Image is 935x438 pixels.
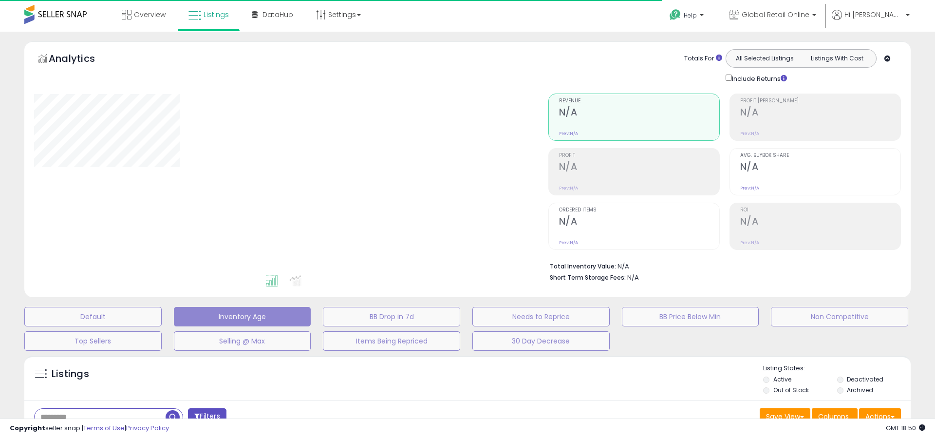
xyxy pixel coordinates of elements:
span: Hi [PERSON_NAME] [844,10,903,19]
a: Help [662,1,713,32]
div: seller snap | | [10,424,169,433]
h2: N/A [740,161,900,174]
span: DataHub [262,10,293,19]
span: Listings [204,10,229,19]
div: Totals For [684,54,722,63]
h2: N/A [559,216,719,229]
b: Total Inventory Value: [550,262,616,270]
span: Avg. Buybox Share [740,153,900,158]
button: Non Competitive [771,307,908,326]
small: Prev: N/A [559,131,578,136]
small: Prev: N/A [559,185,578,191]
li: N/A [550,260,894,271]
button: BB Drop in 7d [323,307,460,326]
button: Top Sellers [24,331,162,351]
span: Profit [PERSON_NAME] [740,98,900,104]
span: Ordered Items [559,208,719,213]
button: Default [24,307,162,326]
span: Revenue [559,98,719,104]
button: Inventory Age [174,307,311,326]
button: Selling @ Max [174,331,311,351]
h2: N/A [740,216,900,229]
a: Hi [PERSON_NAME] [832,10,910,32]
button: All Selected Listings [729,52,801,65]
button: BB Price Below Min [622,307,759,326]
h2: N/A [559,107,719,120]
button: Needs to Reprice [472,307,610,326]
i: Get Help [669,9,681,21]
strong: Copyright [10,423,45,433]
span: Profit [559,153,719,158]
button: 30 Day Decrease [472,331,610,351]
span: ROI [740,208,900,213]
small: Prev: N/A [559,240,578,246]
div: Include Returns [718,73,799,84]
button: Listings With Cost [801,52,873,65]
small: Prev: N/A [740,240,759,246]
button: Items Being Repriced [323,331,460,351]
span: N/A [627,273,639,282]
span: Global Retail Online [742,10,809,19]
b: Short Term Storage Fees: [550,273,626,282]
span: Overview [134,10,166,19]
h5: Analytics [49,52,114,68]
h2: N/A [559,161,719,174]
h2: N/A [740,107,900,120]
small: Prev: N/A [740,131,759,136]
span: Help [684,11,697,19]
small: Prev: N/A [740,185,759,191]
